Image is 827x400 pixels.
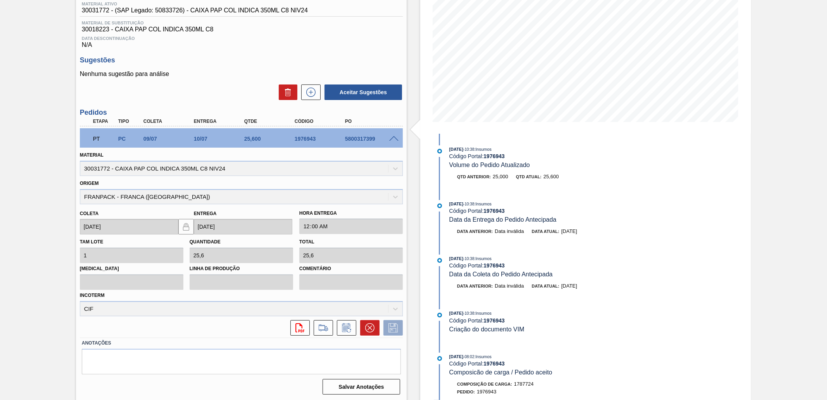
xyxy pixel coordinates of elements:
p: PT [93,136,116,142]
span: Criação do documento VIM [449,326,525,333]
div: 09/07/2025 [142,136,199,142]
span: Qtd atual: [516,174,542,179]
label: Origem [80,181,99,186]
div: Excluir Sugestões [275,84,297,100]
input: dd/mm/yyyy [80,219,178,234]
label: Comentário [299,263,403,274]
img: atual [437,313,442,317]
label: Incoterm [80,293,105,298]
div: Código Portal: [449,153,634,159]
label: Coleta [80,211,98,216]
div: Informar alteração no pedido [333,320,356,336]
h3: Sugestões [80,56,403,64]
div: 10/07/2025 [192,136,249,142]
div: Cancelar pedido [356,320,380,336]
span: Data anterior: [457,229,493,234]
span: : Insumos [474,147,492,152]
h3: Pedidos [80,109,403,117]
div: Pedido de Compra [116,136,143,142]
div: 1976943 [293,136,350,142]
div: Nova sugestão [297,84,321,100]
span: 1976943 [477,389,497,395]
span: : Insumos [474,311,492,316]
span: 25,000 [493,174,508,179]
div: Código Portal: [449,317,634,324]
span: Material de Substituição [82,21,401,25]
label: Entrega [194,211,217,216]
div: N/A [80,33,403,48]
span: - 10:38 [463,202,474,206]
div: Tipo [116,119,143,124]
strong: 1976943 [483,262,505,269]
div: Salvar Pedido [380,320,403,336]
span: [DATE] [449,256,463,261]
span: [DATE] [561,283,577,289]
div: Pedido em Trânsito [91,130,118,147]
span: 25,600 [544,174,559,179]
span: - 10:38 [463,147,474,152]
p: Nenhuma sugestão para análise [80,71,403,78]
img: atual [437,203,442,208]
img: atual [437,149,442,153]
span: Data inválida [495,283,524,289]
div: Abrir arquivo PDF [287,320,310,336]
label: Anotações [82,338,401,349]
span: [DATE] [449,311,463,316]
div: Qtde [242,119,299,124]
div: Aceitar Sugestões [321,84,403,101]
label: Total [299,239,314,245]
span: Pedido : [457,390,475,394]
span: Volume do Pedido Atualizado [449,162,530,168]
span: [DATE] [449,147,463,152]
span: - 08:02 [463,355,474,359]
span: : Insumos [474,202,492,206]
div: Código [293,119,350,124]
strong: 1976943 [483,360,505,367]
div: Etapa [91,119,118,124]
span: - 10:38 [463,311,474,316]
div: Ir para Composição de Carga [310,320,333,336]
label: Quantidade [190,239,221,245]
div: Código Portal: [449,262,634,269]
span: Material ativo [82,2,308,6]
strong: 1976943 [483,317,505,324]
button: locked [178,219,194,234]
div: 25,600 [242,136,299,142]
span: Data Descontinuação [82,36,401,41]
span: Data atual: [532,284,559,288]
span: Composição de Carga : [457,382,512,386]
span: Data anterior: [457,284,493,288]
span: 30031772 - (SAP Legado: 50833726) - CAIXA PAP COL INDICA 350ML C8 NIV24 [82,7,308,14]
label: [MEDICAL_DATA] [80,263,183,274]
span: [DATE] [449,202,463,206]
strong: 1976943 [483,153,505,159]
span: Composicão de carga / Pedido aceito [449,369,552,376]
span: Data inválida [495,228,524,234]
label: Hora Entrega [299,208,403,219]
strong: 1976943 [483,208,505,214]
button: Aceitar Sugestões [325,84,402,100]
button: Salvar Anotações [323,379,400,395]
label: Tam lote [80,239,103,245]
span: 30018223 - CAIXA PAP COL INDICA 350ML C8 [82,26,401,33]
img: locked [181,222,191,231]
div: Código Portal: [449,208,634,214]
span: Data da Coleta do Pedido Antecipada [449,271,553,278]
label: Linha de Produção [190,263,293,274]
div: Coleta [142,119,199,124]
div: Entrega [192,119,249,124]
span: [DATE] [449,354,463,359]
span: 1787724 [514,381,534,387]
input: dd/mm/yyyy [194,219,292,234]
span: : Insumos [474,256,492,261]
span: Qtd anterior: [457,174,491,179]
span: - 10:38 [463,257,474,261]
span: Data atual: [532,229,559,234]
div: 5800317399 [343,136,400,142]
div: Código Portal: [449,360,634,367]
img: atual [437,258,442,263]
span: [DATE] [561,228,577,234]
span: : Insumos [474,354,492,359]
div: PO [343,119,400,124]
label: Material [80,152,104,158]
